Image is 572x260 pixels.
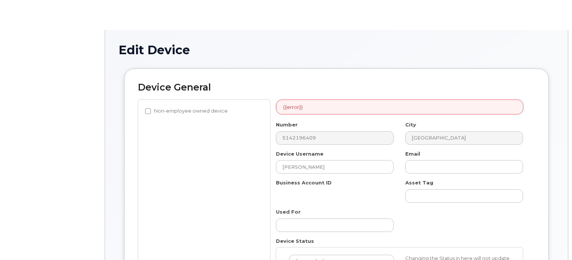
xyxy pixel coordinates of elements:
[276,238,314,245] label: Device Status
[276,179,332,186] label: Business Account ID
[145,108,151,114] input: Non-employee owned device
[138,82,535,93] h2: Device General
[276,121,298,128] label: Number
[405,179,433,186] label: Asset Tag
[405,150,420,157] label: Email
[276,150,323,157] label: Device Username
[276,100,523,115] div: {{error}}
[276,208,301,215] label: Used For
[119,43,554,56] h1: Edit Device
[145,107,228,116] label: Non-employee owned device
[405,121,416,128] label: City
